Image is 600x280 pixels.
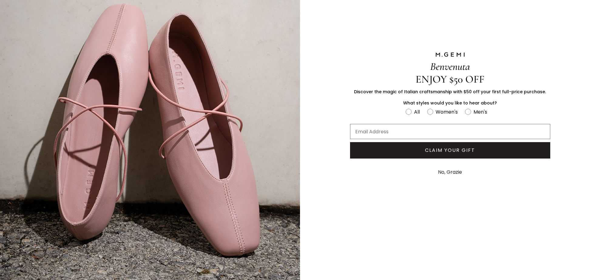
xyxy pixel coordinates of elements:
img: M.GEMI [435,52,465,57]
span: What styles would you like to hear about? [403,100,497,106]
span: ENJOY $50 OFF [416,73,484,86]
span: Discover the magic of Italian craftsmanship with $50 off your first full-price purchase. [354,89,546,95]
div: Women's [436,108,458,116]
span: Benvenuta [430,60,470,73]
div: Men's [474,108,487,116]
button: No, Grazie [435,165,465,180]
div: All [414,108,420,116]
input: Email Address [350,124,550,139]
button: CLAIM YOUR GIFT [350,142,550,159]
